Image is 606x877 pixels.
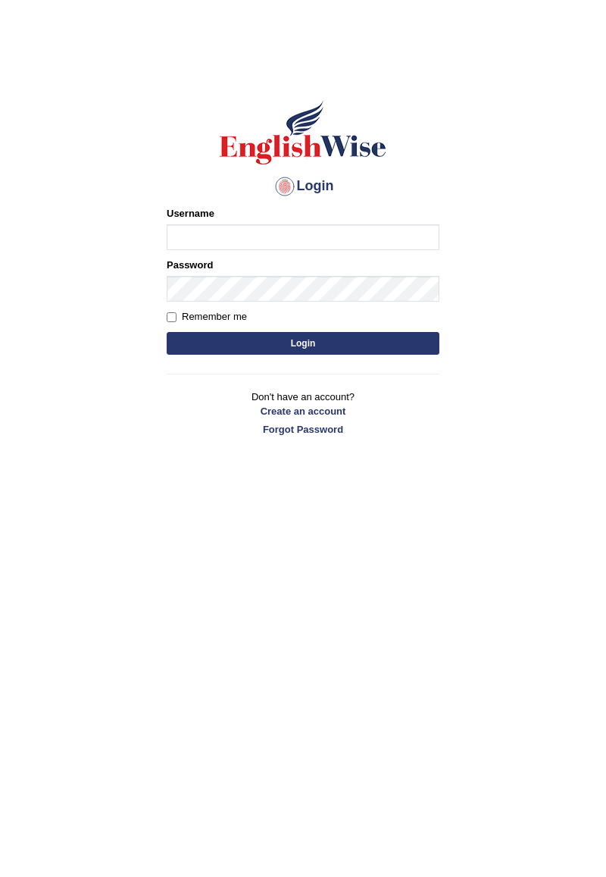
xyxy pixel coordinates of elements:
[167,422,439,437] a: Forgot Password
[167,258,213,272] label: Password
[167,404,439,418] a: Create an account
[167,332,439,355] button: Login
[167,312,176,322] input: Remember me
[217,99,389,167] img: Logo of English Wise sign in for intelligent practice with AI
[167,174,439,199] h4: Login
[167,309,247,324] label: Remember me
[167,390,439,437] p: Don't have an account?
[167,206,214,221] label: Username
